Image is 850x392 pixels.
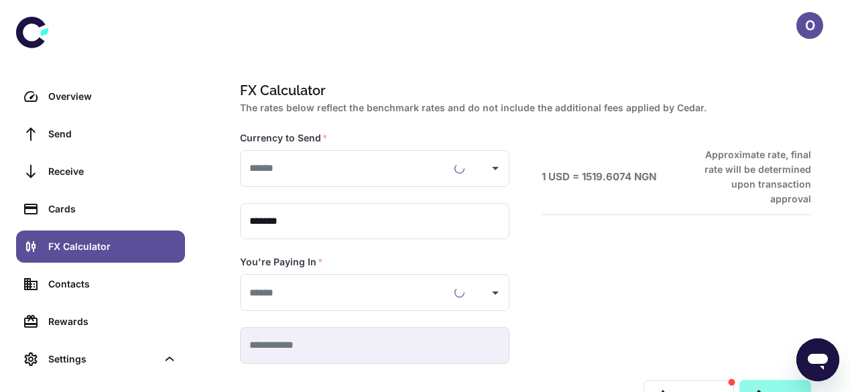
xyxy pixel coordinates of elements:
[16,343,185,375] div: Settings
[48,164,177,179] div: Receive
[240,80,806,101] h1: FX Calculator
[240,131,328,145] label: Currency to Send
[16,268,185,300] a: Contacts
[48,239,177,254] div: FX Calculator
[486,283,505,302] button: Open
[690,147,811,206] h6: Approximate rate, final rate will be determined upon transaction approval
[48,89,177,104] div: Overview
[240,255,323,269] label: You're Paying In
[16,193,185,225] a: Cards
[48,277,177,291] div: Contacts
[16,155,185,188] a: Receive
[16,118,185,150] a: Send
[16,231,185,263] a: FX Calculator
[796,12,823,39] button: O
[48,202,177,216] div: Cards
[48,314,177,329] div: Rewards
[486,159,505,178] button: Open
[542,170,656,185] h6: 1 USD = 1519.6074 NGN
[48,127,177,141] div: Send
[48,352,157,367] div: Settings
[16,80,185,113] a: Overview
[796,338,839,381] iframe: Button to launch messaging window
[16,306,185,338] a: Rewards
